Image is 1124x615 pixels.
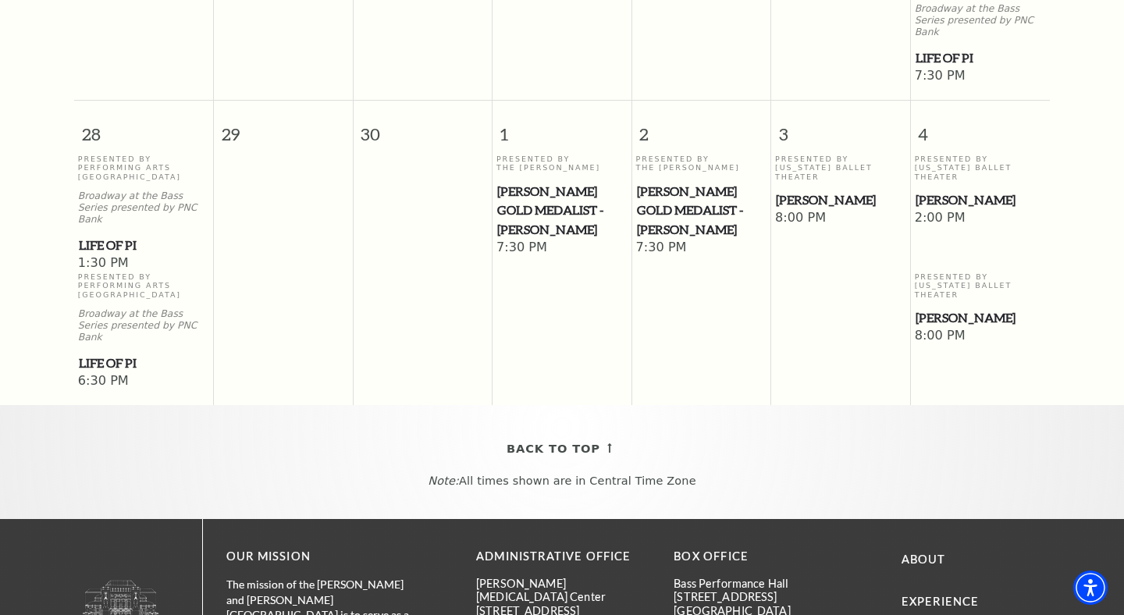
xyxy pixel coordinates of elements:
[476,547,650,567] p: Administrative Office
[78,272,210,299] p: Presented By Performing Arts [GEOGRAPHIC_DATA]
[632,101,771,155] span: 2
[507,439,600,459] span: Back To Top
[78,255,210,272] span: 1:30 PM
[636,182,767,240] a: Cliburn Gold Medalist - Aristo Sham
[78,308,210,343] p: Broadway at the Bass Series presented by PNC Bank
[496,182,628,240] a: Cliburn Gold Medalist - Aristo Sham
[1073,571,1108,605] div: Accessibility Menu
[674,590,848,603] p: [STREET_ADDRESS]
[497,182,627,240] span: [PERSON_NAME] Gold Medalist - [PERSON_NAME]
[915,328,1047,345] span: 8:00 PM
[915,272,1047,299] p: Presented By [US_STATE] Ballet Theater
[15,475,1109,488] p: All times shown are in Central Time Zone
[915,3,1047,37] p: Broadway at the Bass Series presented by PNC Bank
[902,553,946,566] a: About
[915,308,1047,328] a: Peter Pan
[636,155,767,172] p: Presented By The [PERSON_NAME]
[915,155,1047,181] p: Presented By [US_STATE] Ballet Theater
[476,577,650,604] p: [PERSON_NAME][MEDICAL_DATA] Center
[916,308,1046,328] span: [PERSON_NAME]
[637,182,767,240] span: [PERSON_NAME] Gold Medalist - [PERSON_NAME]
[916,190,1046,210] span: [PERSON_NAME]
[428,475,459,487] em: Note:
[78,190,210,225] p: Broadway at the Bass Series presented by PNC Bank
[74,101,213,155] span: 28
[674,577,848,590] p: Bass Performance Hall
[674,547,848,567] p: BOX OFFICE
[776,190,905,210] span: [PERSON_NAME]
[915,48,1047,68] a: Life of Pi
[775,210,906,227] span: 8:00 PM
[902,595,980,608] a: Experience
[214,101,353,155] span: 29
[496,155,628,172] p: Presented By The [PERSON_NAME]
[226,547,421,567] p: OUR MISSION
[911,101,1050,155] span: 4
[78,354,210,373] a: Life of Pi
[496,240,628,257] span: 7:30 PM
[78,155,210,181] p: Presented By Performing Arts [GEOGRAPHIC_DATA]
[775,155,906,181] p: Presented By [US_STATE] Ballet Theater
[79,236,209,255] span: Life of Pi
[78,236,210,255] a: Life of Pi
[78,373,210,390] span: 6:30 PM
[775,190,906,210] a: Peter Pan
[771,101,910,155] span: 3
[915,190,1047,210] a: Peter Pan
[915,210,1047,227] span: 2:00 PM
[354,101,493,155] span: 30
[915,68,1047,85] span: 7:30 PM
[916,48,1046,68] span: Life of Pi
[636,240,767,257] span: 7:30 PM
[493,101,631,155] span: 1
[79,354,209,373] span: Life of Pi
